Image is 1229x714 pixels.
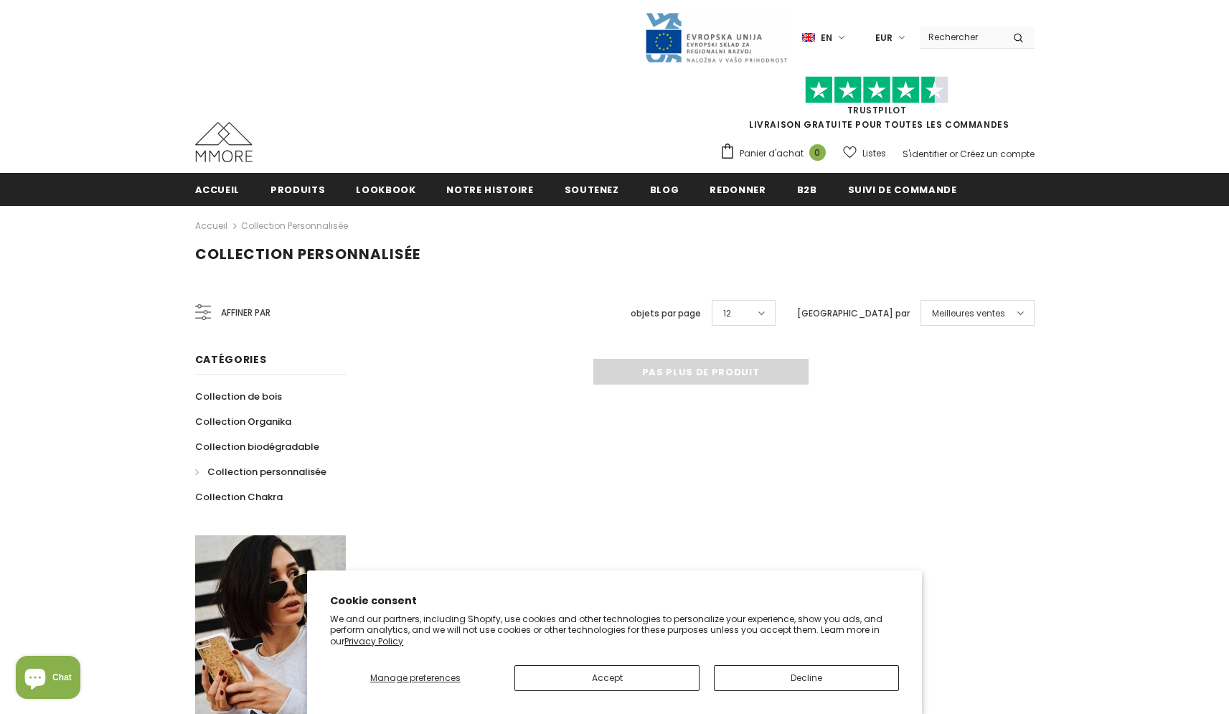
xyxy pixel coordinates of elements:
span: 12 [723,306,731,321]
span: Panier d'achat [740,146,804,161]
span: or [949,148,958,160]
a: Listes [843,141,886,166]
span: Manage preferences [370,672,461,684]
span: Catégories [195,352,267,367]
span: Notre histoire [446,183,533,197]
span: Lookbook [356,183,415,197]
a: B2B [797,173,817,205]
span: Accueil [195,183,240,197]
p: We and our partners, including Shopify, use cookies and other technologies to personalize your ex... [330,614,899,647]
img: i-lang-1.png [802,32,815,44]
span: Collection personnalisée [195,244,420,264]
input: Search Site [920,27,1002,47]
a: Redonner [710,173,766,205]
a: Javni Razpis [644,31,788,43]
a: soutenez [565,173,619,205]
a: Accueil [195,217,227,235]
img: Javni Razpis [644,11,788,64]
button: Decline [714,665,899,691]
a: Collection Chakra [195,484,283,509]
span: LIVRAISON GRATUITE POUR TOUTES LES COMMANDES [720,83,1035,131]
h2: Cookie consent [330,593,899,609]
img: Cas MMORE [195,122,253,162]
span: Collection Chakra [195,490,283,504]
span: EUR [875,31,893,45]
a: Lookbook [356,173,415,205]
span: en [821,31,832,45]
span: Redonner [710,183,766,197]
inbox-online-store-chat: Shopify online store chat [11,656,85,703]
span: Collection personnalisée [207,465,326,479]
a: Produits [270,173,325,205]
a: Blog [650,173,679,205]
a: Collection personnalisée [241,220,348,232]
label: [GEOGRAPHIC_DATA] par [797,306,910,321]
span: 0 [809,144,826,161]
span: Suivi de commande [848,183,957,197]
a: Collection personnalisée [195,459,326,484]
span: Blog [650,183,679,197]
img: Faites confiance aux étoiles pilotes [805,76,948,104]
span: Meilleures ventes [932,306,1005,321]
a: Suivi de commande [848,173,957,205]
a: TrustPilot [847,104,907,116]
span: soutenez [565,183,619,197]
span: Affiner par [221,305,270,321]
a: Collection de bois [195,384,282,409]
span: Produits [270,183,325,197]
a: Collection Organika [195,409,291,434]
a: S'identifier [903,148,947,160]
button: Accept [514,665,700,691]
a: Privacy Policy [344,635,403,647]
a: Collection biodégradable [195,434,319,459]
span: Listes [862,146,886,161]
a: Créez un compte [960,148,1035,160]
label: objets par page [631,306,701,321]
a: Panier d'achat 0 [720,143,833,164]
a: Accueil [195,173,240,205]
span: B2B [797,183,817,197]
a: Notre histoire [446,173,533,205]
button: Manage preferences [330,665,500,691]
span: Collection biodégradable [195,440,319,454]
span: Collection Organika [195,415,291,428]
span: Collection de bois [195,390,282,403]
